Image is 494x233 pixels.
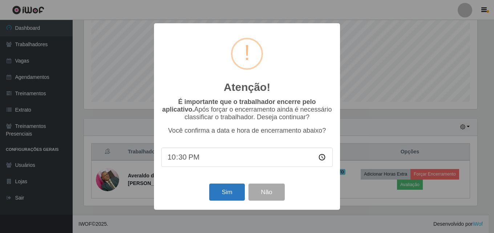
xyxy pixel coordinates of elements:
button: Sim [209,184,244,201]
h2: Atenção! [224,81,270,94]
p: Após forçar o encerramento ainda é necessário classificar o trabalhador. Deseja continuar? [161,98,333,121]
button: Não [248,184,284,201]
b: É importante que o trabalhador encerre pelo aplicativo. [162,98,316,113]
p: Você confirma a data e hora de encerramento abaixo? [161,127,333,134]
